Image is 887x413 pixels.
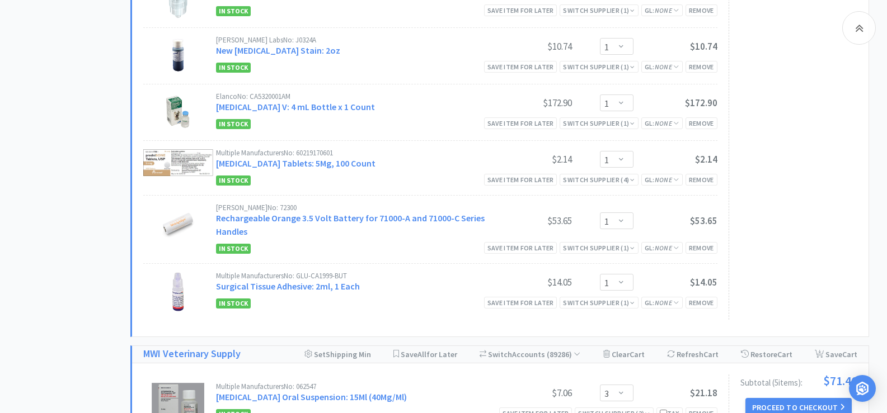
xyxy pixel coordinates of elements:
[488,214,572,227] div: $53.65
[488,96,572,110] div: $172.90
[216,63,251,73] span: In Stock
[488,276,572,289] div: $14.05
[823,374,857,387] span: $71.46
[686,297,717,308] div: Remove
[488,40,572,53] div: $10.74
[741,346,792,363] div: Restore
[401,349,457,359] span: Save for Later
[563,118,635,129] div: Switch Supplier ( 1 )
[690,276,717,288] span: $14.05
[304,346,371,363] div: Shipping Min
[655,298,672,307] i: None
[563,174,635,185] div: Switch Supplier ( 4 )
[686,117,717,129] div: Remove
[488,349,512,359] span: Switch
[216,45,340,56] a: New [MEDICAL_DATA] Stain: 2oz
[690,387,717,399] span: $21.18
[645,119,679,127] span: GL:
[216,391,407,402] a: [MEDICAL_DATA] Oral Suspension: 15Ml (40Mg/Ml)
[216,212,485,237] a: Rechargeable Orange 3.5 Volt Battery for 71000-A and 71000-C Series Handles
[216,204,488,211] div: [PERSON_NAME] No: 72300
[162,93,194,132] img: 27f8654e97ef459b80852c1470acebd2_34401.png
[690,40,717,53] span: $10.74
[484,297,557,308] div: Save item for later
[645,175,679,184] span: GL:
[603,346,645,363] div: Clear
[815,346,857,363] div: Save
[655,244,672,252] i: None
[563,5,635,16] div: Switch Supplier ( 1 )
[563,61,635,72] div: Switch Supplier ( 1 )
[172,272,184,311] img: 570bdf245cac494f9af313ef7d2bc456_31041.png
[645,6,679,15] span: GL:
[484,61,557,73] div: Save item for later
[695,153,717,165] span: $2.14
[216,244,251,254] span: In Stock
[484,117,557,129] div: Save item for later
[314,349,326,359] span: Set
[216,36,488,44] div: [PERSON_NAME] Labs No: J0324A
[842,349,857,359] span: Cart
[484,242,557,254] div: Save item for later
[645,63,679,71] span: GL:
[655,63,672,71] i: None
[849,375,876,402] div: Open Intercom Messenger
[655,175,672,184] i: None
[488,153,572,166] div: $2.14
[685,97,717,109] span: $172.90
[690,215,717,227] span: $53.65
[216,158,376,169] a: [MEDICAL_DATA] Tablets: 5Mg, 100 Count
[143,346,241,362] a: MWI Veterinary Supply
[216,93,488,100] div: Elanco No: CA5320001AM
[686,4,717,16] div: Remove
[216,383,488,390] div: Multiple Manufacturers No: 062547
[686,174,717,186] div: Remove
[488,386,572,400] div: $7.06
[563,297,635,308] div: Switch Supplier ( 1 )
[216,175,251,186] span: In Stock
[484,174,557,186] div: Save item for later
[740,374,857,387] div: Subtotal ( 5 item s ):
[216,298,251,308] span: In Stock
[216,149,488,156] div: Multiple Manufacturers No: 60219170601
[167,36,189,75] img: bec96ba0fbcd4f31b473ef58300f9915_25892.png
[686,61,717,73] div: Remove
[417,349,426,359] span: All
[703,349,719,359] span: Cart
[777,349,792,359] span: Cart
[216,272,488,279] div: Multiple Manufacturers No: GLU-CA1999-BUT
[655,119,672,127] i: None
[484,4,557,16] div: Save item for later
[667,346,719,363] div: Refresh
[158,204,198,243] img: 5b87ac94d79a4c278ba3deac882e9557_29320.png
[143,149,213,177] img: 9bdf8cb106a3413fb135d7ad35fe5ad2_633483.png
[645,244,679,252] span: GL:
[545,349,580,359] span: ( 89286 )
[563,243,635,253] div: Switch Supplier ( 1 )
[216,119,251,129] span: In Stock
[216,101,375,112] a: [MEDICAL_DATA] V: 4 mL Bottle x 1 Count
[686,242,717,254] div: Remove
[480,346,581,363] div: Accounts
[655,6,672,15] i: None
[630,349,645,359] span: Cart
[216,281,360,292] a: Surgical Tissue Adhesive: 2ml, 1 Each
[645,298,679,307] span: GL:
[216,6,251,16] span: In Stock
